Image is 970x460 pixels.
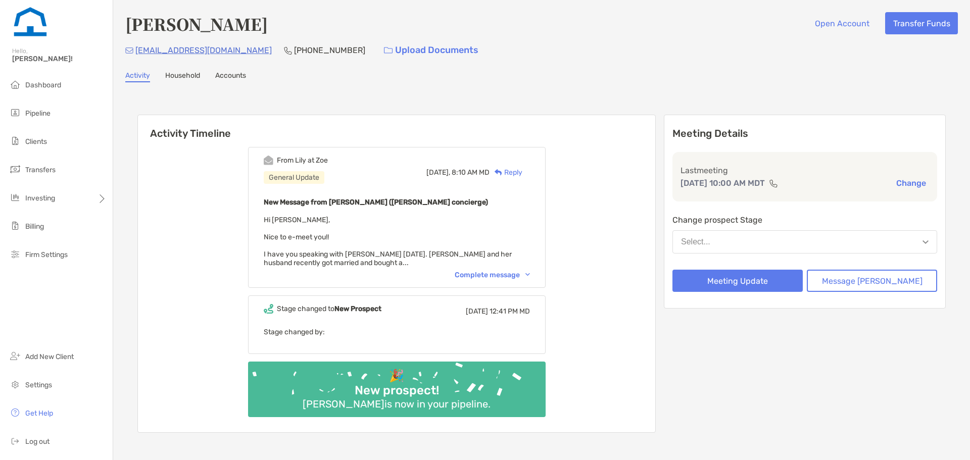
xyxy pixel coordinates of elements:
[135,44,272,57] p: [EMAIL_ADDRESS][DOMAIN_NAME]
[9,191,21,203] img: investing icon
[215,71,246,82] a: Accounts
[893,178,929,188] button: Change
[807,270,937,292] button: Message [PERSON_NAME]
[165,71,200,82] a: Household
[923,240,929,244] img: Open dropdown arrow
[681,237,710,246] div: Select...
[9,378,21,390] img: settings icon
[125,47,133,54] img: Email Icon
[25,166,56,174] span: Transfers
[25,81,61,89] span: Dashboard
[25,222,44,231] span: Billing
[885,12,958,34] button: Transfer Funds
[25,409,53,418] span: Get Help
[9,107,21,119] img: pipeline icon
[466,307,488,316] span: [DATE]
[25,109,51,118] span: Pipeline
[681,177,765,189] p: [DATE] 10:00 AM MDT
[264,304,273,314] img: Event icon
[672,270,803,292] button: Meeting Update
[807,12,877,34] button: Open Account
[25,137,47,146] span: Clients
[9,435,21,447] img: logout icon
[125,71,150,82] a: Activity
[12,55,107,63] span: [PERSON_NAME]!
[672,127,937,140] p: Meeting Details
[9,350,21,362] img: add_new_client icon
[426,168,450,177] span: [DATE],
[384,47,393,54] img: button icon
[264,198,488,207] b: New Message from [PERSON_NAME] ([PERSON_NAME] concierge)
[525,273,530,276] img: Chevron icon
[284,46,292,55] img: Phone Icon
[299,398,495,410] div: [PERSON_NAME] is now in your pipeline.
[277,304,381,313] div: Stage changed to
[264,156,273,165] img: Event icon
[25,381,52,389] span: Settings
[377,39,485,61] a: Upload Documents
[455,271,530,279] div: Complete message
[490,167,522,178] div: Reply
[25,437,50,446] span: Log out
[25,352,74,361] span: Add New Client
[672,230,937,253] button: Select...
[138,115,655,139] h6: Activity Timeline
[769,179,778,187] img: communication type
[681,164,929,177] p: Last meeting
[277,156,328,165] div: From Lily at Zoe
[385,369,408,383] div: 🎉
[264,216,512,267] span: Hi [PERSON_NAME], Nice to e-meet you!! I have you speaking with [PERSON_NAME] [DATE]. [PERSON_NAM...
[334,304,381,313] b: New Prospect
[248,362,546,408] img: Confetti
[672,214,937,226] p: Change prospect Stage
[294,44,365,57] p: [PHONE_NUMBER]
[12,4,48,40] img: Zoe Logo
[351,383,443,398] div: New prospect!
[452,168,490,177] span: 8:10 AM MD
[264,326,530,338] p: Stage changed by:
[9,406,21,419] img: get-help icon
[264,171,324,184] div: General Update
[9,135,21,147] img: clients icon
[25,194,55,202] span: Investing
[9,248,21,260] img: firm-settings icon
[9,163,21,175] img: transfers icon
[495,169,502,176] img: Reply icon
[125,12,268,35] h4: [PERSON_NAME]
[9,78,21,90] img: dashboard icon
[25,250,68,259] span: Firm Settings
[9,220,21,232] img: billing icon
[490,307,530,316] span: 12:41 PM MD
